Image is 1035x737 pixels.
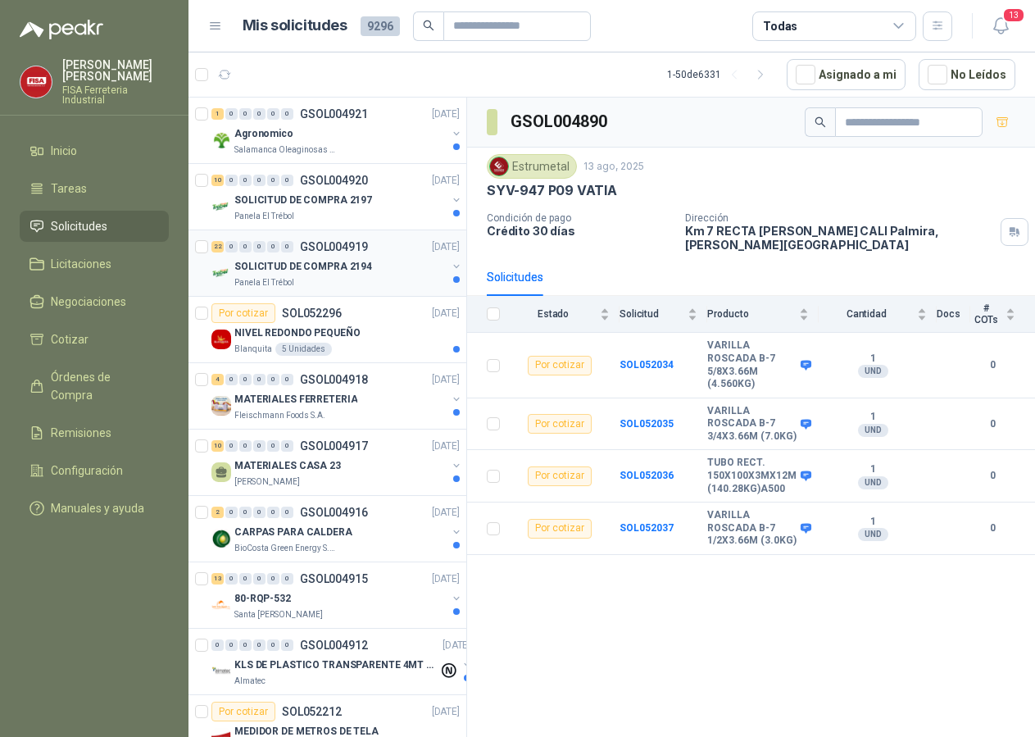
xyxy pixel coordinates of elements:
p: Salamanca Oleaginosas SAS [234,143,338,157]
div: 0 [225,108,238,120]
th: # COTs [970,296,1035,333]
div: 0 [225,639,238,651]
img: Company Logo [211,396,231,416]
a: Por cotizarSOL052296[DATE] Company LogoNIVEL REDONDO PEQUEÑOBlanquita5 Unidades [188,297,466,363]
a: Solicitudes [20,211,169,242]
a: Cotizar [20,324,169,355]
div: 0 [239,440,252,452]
p: GSOL004919 [300,241,368,252]
span: Configuración [51,462,123,480]
b: VARILLA ROSCADA B-7 5/8X3.66M (4.560KG) [707,339,797,390]
div: 22 [211,241,224,252]
span: Tareas [51,180,87,198]
a: 10 0 0 0 0 0 GSOL004920[DATE] Company LogoSOLICITUD DE COMPRA 2197Panela El Trébol [211,171,463,223]
div: 1 - 50 de 6331 [667,61,774,88]
div: 0 [225,507,238,518]
span: 13 [1002,7,1025,23]
div: 0 [225,440,238,452]
a: 1 0 0 0 0 0 GSOL004921[DATE] Company LogoAgronomicoSalamanca Oleaginosas SAS [211,104,463,157]
div: Por cotizar [528,519,592,539]
p: [DATE] [443,638,470,653]
th: Estado [510,296,620,333]
a: SOL052036 [620,470,674,481]
div: 10 [211,440,224,452]
div: 0 [281,108,293,120]
div: 10 [211,175,224,186]
span: Cotizar [51,330,89,348]
b: VARILLA ROSCADA B-7 1/2X3.66M (3.0KG) [707,509,797,548]
a: Negociaciones [20,286,169,317]
button: Asignado a mi [787,59,906,90]
div: 0 [239,573,252,585]
p: [DATE] [432,571,460,587]
p: [DATE] [432,306,460,321]
b: 0 [970,416,1015,432]
span: Licitaciones [51,255,111,273]
b: TUBO RECT. 150X100X3MX12M (140.28KG)A500 [707,457,797,495]
div: 0 [267,639,279,651]
p: 13 ago, 2025 [583,159,644,175]
p: Crédito 30 días [487,224,672,238]
div: 0 [281,507,293,518]
img: Company Logo [211,595,231,615]
p: [DATE] [432,173,460,189]
a: Manuales y ayuda [20,493,169,524]
a: Inicio [20,135,169,166]
p: SOLICITUD DE COMPRA 2197 [234,193,372,208]
b: 0 [970,521,1015,536]
p: [DATE] [432,704,460,720]
span: Manuales y ayuda [51,499,144,517]
p: [PERSON_NAME] [234,475,300,489]
p: GSOL004917 [300,440,368,452]
span: Remisiones [51,424,111,442]
th: Docs [937,296,970,333]
div: 0 [267,374,279,385]
a: SOL052037 [620,522,674,534]
div: 0 [281,374,293,385]
p: [DATE] [432,505,460,521]
p: GSOL004918 [300,374,368,385]
p: Santa [PERSON_NAME] [234,608,323,621]
div: 0 [267,440,279,452]
th: Solicitud [620,296,707,333]
p: [DATE] [432,239,460,255]
div: UND [858,365,888,378]
p: 80-RQP-532 [234,591,291,607]
div: 5 Unidades [275,343,332,356]
button: No Leídos [919,59,1015,90]
div: 13 [211,573,224,585]
div: 4 [211,374,224,385]
div: 0 [281,175,293,186]
img: Company Logo [211,330,231,349]
div: 0 [267,507,279,518]
a: Remisiones [20,417,169,448]
div: 0 [239,639,252,651]
div: 0 [239,507,252,518]
div: 0 [281,440,293,452]
b: 1 [819,516,927,529]
p: Condición de pago [487,212,672,224]
div: 0 [239,374,252,385]
p: BioCosta Green Energy S.A.S [234,542,338,555]
div: 0 [253,440,266,452]
th: Cantidad [819,296,937,333]
p: KLS DE PLASTICO TRANSPARENTE 4MT CAL 4 Y CINTA TRA [234,657,438,673]
h1: Mis solicitudes [243,14,347,38]
p: GSOL004921 [300,108,368,120]
div: 0 [239,108,252,120]
a: SOL052035 [620,418,674,430]
span: # COTs [970,303,1002,325]
div: 0 [225,573,238,585]
span: Solicitud [620,308,684,320]
div: 1 [211,108,224,120]
p: CARPAS PARA CALDERA [234,525,352,540]
a: 13 0 0 0 0 0 GSOL004915[DATE] Company Logo80-RQP-532Santa [PERSON_NAME] [211,569,463,621]
div: 2 [211,507,224,518]
p: GSOL004916 [300,507,368,518]
a: 0 0 0 0 0 0 GSOL004912[DATE] Company LogoKLS DE PLASTICO TRANSPARENTE 4MT CAL 4 Y CINTA TRAAlmatec [211,635,474,688]
div: 0 [225,374,238,385]
div: 0 [253,507,266,518]
span: search [815,116,826,128]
